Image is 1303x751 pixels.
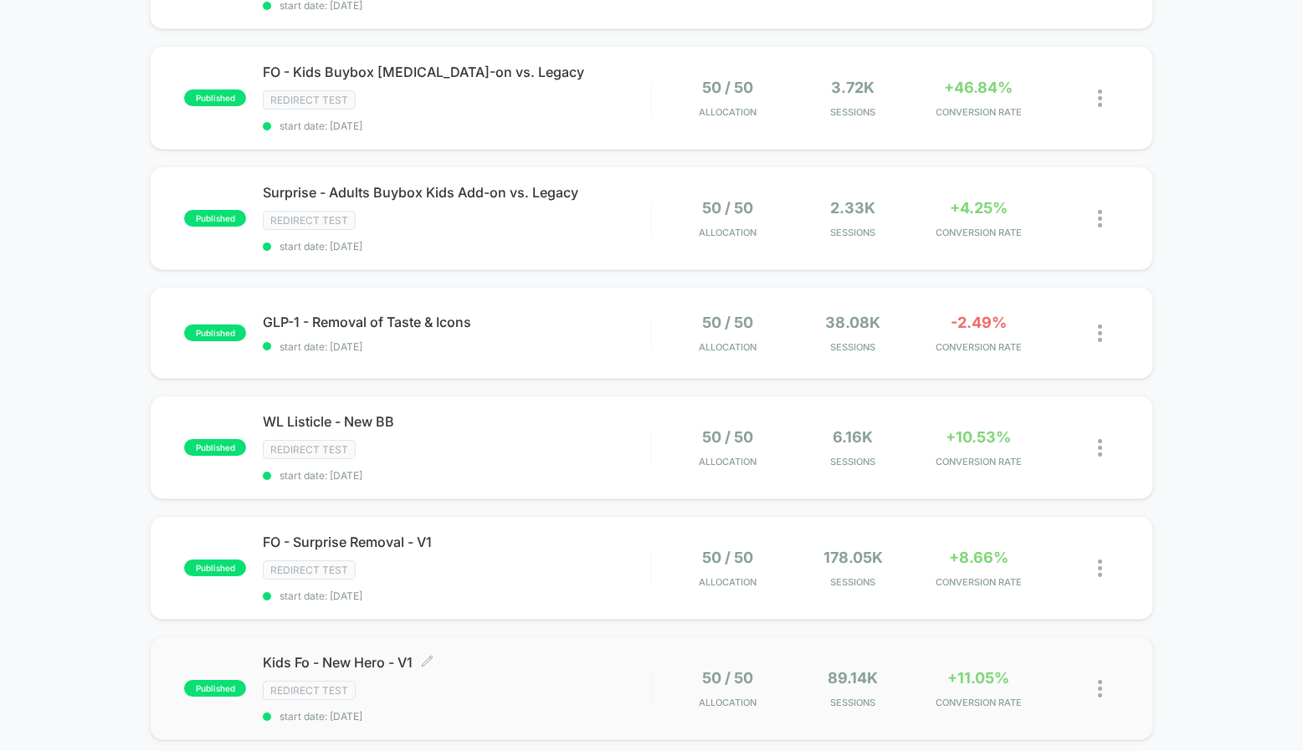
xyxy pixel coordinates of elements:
[1098,89,1102,107] img: close
[947,669,1009,687] span: +11.05%
[702,314,753,331] span: 50 / 50
[263,240,651,253] span: start date: [DATE]
[184,439,246,456] span: published
[920,227,1037,238] span: CONVERSION RATE
[944,79,1013,96] span: +46.84%
[699,456,757,467] span: Allocation
[1098,559,1102,577] img: close
[263,120,651,132] span: start date: [DATE]
[263,590,651,602] span: start date: [DATE]
[949,549,1008,566] span: +8.66%
[263,534,651,550] span: FO - Surprise Removal - V1
[794,106,911,118] span: Sessions
[699,227,757,238] span: Allocation
[823,549,883,566] span: 178.05k
[1098,324,1102,342] img: close
[263,560,356,580] span: Redirect Test
[1098,439,1102,457] img: close
[699,576,757,588] span: Allocation
[1098,680,1102,697] img: close
[184,89,246,106] span: published
[830,199,875,217] span: 2.33k
[263,469,651,482] span: start date: [DATE]
[702,79,753,96] span: 50 / 50
[263,184,651,201] span: Surprise - Adults Buybox Kids Add-on vs. Legacy
[1098,210,1102,227] img: close
[184,680,246,697] span: published
[794,697,911,708] span: Sessions
[920,106,1037,118] span: CONVERSION RATE
[263,440,356,459] span: Redirect Test
[920,341,1037,353] span: CONVERSION RATE
[794,456,911,467] span: Sessions
[184,324,246,341] span: published
[263,413,651,430] span: WL Listicle - New BB
[263,681,356,700] span: Redirect Test
[828,669,878,687] span: 89.14k
[263,340,651,353] span: start date: [DATE]
[794,227,911,238] span: Sessions
[794,576,911,588] span: Sessions
[702,428,753,446] span: 50 / 50
[699,106,757,118] span: Allocation
[702,199,753,217] span: 50 / 50
[184,559,246,576] span: published
[702,669,753,687] span: 50 / 50
[920,576,1037,588] span: CONVERSION RATE
[833,428,873,446] span: 6.16k
[263,64,651,80] span: FO - Kids Buybox [MEDICAL_DATA]-on vs. Legacy
[699,341,757,353] span: Allocation
[794,341,911,353] span: Sessions
[950,199,1008,217] span: +4.25%
[920,697,1037,708] span: CONVERSION RATE
[946,428,1011,446] span: +10.53%
[831,79,875,96] span: 3.72k
[699,697,757,708] span: Allocation
[263,654,651,671] span: Kids Fo - New Hero - V1
[263,710,651,723] span: start date: [DATE]
[263,314,651,330] span: GLP-1 - Removal of Taste & Icons
[951,314,1007,331] span: -2.49%
[263,211,356,230] span: Redirect Test
[702,549,753,566] span: 50 / 50
[825,314,880,331] span: 38.08k
[184,210,246,227] span: published
[920,456,1037,467] span: CONVERSION RATE
[263,90,356,110] span: Redirect Test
